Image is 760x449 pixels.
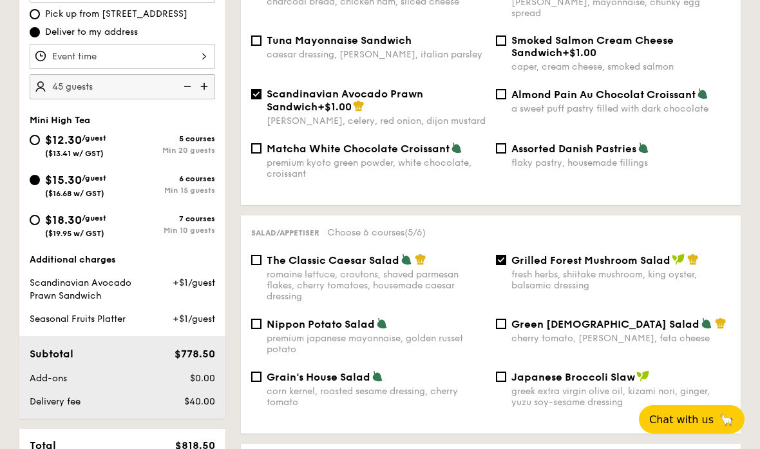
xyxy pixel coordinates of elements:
img: icon-chef-hat.a58ddaea.svg [415,254,426,265]
img: icon-vegan.f8ff3823.svg [636,370,649,382]
img: icon-vegetarian.fe4039eb.svg [697,88,708,99]
span: Smoked Salmon Cream Cheese Sandwich [511,34,674,59]
div: romaine lettuce, croutons, shaved parmesan flakes, cherry tomatoes, housemade caesar dressing [267,269,486,302]
span: Chat with us [649,414,714,426]
div: Min 10 guests [122,226,215,235]
input: Event time [30,44,215,69]
img: icon-vegetarian.fe4039eb.svg [376,317,388,329]
div: Additional charges [30,254,215,266]
div: 6 courses [122,174,215,183]
span: Subtotal [30,348,73,360]
div: caesar dressing, [PERSON_NAME], italian parsley [267,49,486,60]
input: Deliver to my address [30,27,40,37]
span: Scandinavian Avocado Prawn Sandwich [267,88,423,113]
span: The Classic Caesar Salad [267,254,399,266]
span: Matcha White Chocolate Croissant [267,143,450,155]
span: ($13.41 w/ GST) [45,149,104,158]
span: $18.30 [45,213,82,227]
img: icon-vegetarian.fe4039eb.svg [451,142,462,154]
input: Tuna Mayonnaise Sandwichcaesar dressing, [PERSON_NAME], italian parsley [251,35,261,46]
span: ($19.95 w/ GST) [45,229,104,238]
span: Grain's House Salad [267,371,370,383]
div: a sweet puff pastry filled with dark chocolate [511,103,730,114]
img: icon-chef-hat.a58ddaea.svg [687,254,699,265]
div: caper, cream cheese, smoked salmon [511,61,730,72]
div: corn kernel, roasted sesame dressing, cherry tomato [267,386,486,408]
span: Deliver to my address [45,26,138,39]
span: $12.30 [45,133,82,147]
img: icon-vegan.f8ff3823.svg [672,254,685,265]
div: 7 courses [122,214,215,223]
img: icon-reduce.1d2dbef1.svg [176,74,196,99]
img: icon-vegetarian.fe4039eb.svg [401,254,412,265]
div: cherry tomato, [PERSON_NAME], feta cheese [511,333,730,344]
span: $15.30 [45,173,82,187]
span: +$1.00 [318,101,352,113]
span: $0.00 [190,373,215,384]
span: Mini High Tea [30,115,90,126]
div: fresh herbs, shiitake mushroom, king oyster, balsamic dressing [511,269,730,291]
span: /guest [82,134,106,143]
div: greek extra virgin olive oil, kizami nori, ginger, yuzu soy-sesame dressing [511,386,730,408]
input: Smoked Salmon Cream Cheese Sandwich+$1.00caper, cream cheese, smoked salmon [496,35,506,46]
span: Choose 6 courses [327,227,426,238]
input: Nippon Potato Saladpremium japanese mayonnaise, golden russet potato [251,319,261,329]
span: /guest [82,214,106,223]
span: Delivery fee [30,396,81,407]
input: $15.30/guest($16.68 w/ GST)6 coursesMin 15 guests [30,175,40,185]
button: Chat with us🦙 [639,405,745,434]
input: Scandinavian Avocado Prawn Sandwich+$1.00[PERSON_NAME], celery, red onion, dijon mustard [251,89,261,99]
span: $778.50 [175,348,215,360]
input: Green [DEMOGRAPHIC_DATA] Saladcherry tomato, [PERSON_NAME], feta cheese [496,319,506,329]
input: The Classic Caesar Saladromaine lettuce, croutons, shaved parmesan flakes, cherry tomatoes, house... [251,255,261,265]
span: Green [DEMOGRAPHIC_DATA] Salad [511,318,699,330]
span: Scandinavian Avocado Prawn Sandwich [30,277,131,301]
span: Grilled Forest Mushroom Salad [511,254,670,266]
input: Japanese Broccoli Slawgreek extra virgin olive oil, kizami nori, ginger, yuzu soy-sesame dressing [496,372,506,382]
input: Number of guests [30,74,215,99]
span: ($16.68 w/ GST) [45,189,104,198]
span: Tuna Mayonnaise Sandwich [267,34,412,46]
span: $40.00 [184,396,215,407]
div: 5 courses [122,134,215,143]
input: Grain's House Saladcorn kernel, roasted sesame dressing, cherry tomato [251,372,261,382]
span: (5/6) [404,227,426,238]
span: Seasonal Fruits Platter [30,314,126,324]
input: Matcha White Chocolate Croissantpremium kyoto green powder, white chocolate, croissant [251,143,261,154]
input: Almond Pain Au Chocolat Croissanta sweet puff pastry filled with dark chocolate [496,89,506,99]
div: Min 15 guests [122,186,215,195]
span: +$1/guest [173,314,215,324]
img: icon-vegetarian.fe4039eb.svg [701,317,712,329]
span: +$1/guest [173,277,215,288]
img: icon-vegetarian.fe4039eb.svg [372,370,383,382]
span: Salad/Appetiser [251,228,319,237]
input: $18.30/guest($19.95 w/ GST)7 coursesMin 10 guests [30,215,40,225]
span: +$1.00 [562,46,596,59]
div: premium kyoto green powder, white chocolate, croissant [267,157,486,179]
span: 🦙 [719,412,734,427]
div: Min 20 guests [122,146,215,155]
img: icon-add.58712e84.svg [196,74,215,99]
img: icon-chef-hat.a58ddaea.svg [715,317,727,329]
input: $12.30/guest($13.41 w/ GST)5 coursesMin 20 guests [30,135,40,145]
div: [PERSON_NAME], celery, red onion, dijon mustard [267,115,486,126]
div: flaky pastry, housemade fillings [511,157,730,168]
input: Assorted Danish Pastriesflaky pastry, housemade fillings [496,143,506,154]
span: /guest [82,174,106,183]
input: Pick up from [STREET_ADDRESS] [30,9,40,19]
div: premium japanese mayonnaise, golden russet potato [267,333,486,355]
span: Add-ons [30,373,67,384]
input: Grilled Forest Mushroom Saladfresh herbs, shiitake mushroom, king oyster, balsamic dressing [496,255,506,265]
span: Assorted Danish Pastries [511,143,636,155]
span: Nippon Potato Salad [267,318,375,330]
img: icon-chef-hat.a58ddaea.svg [353,100,365,112]
span: Pick up from [STREET_ADDRESS] [45,8,187,21]
img: icon-vegetarian.fe4039eb.svg [638,142,649,154]
span: Japanese Broccoli Slaw [511,371,635,383]
span: Almond Pain Au Chocolat Croissant [511,88,696,101]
